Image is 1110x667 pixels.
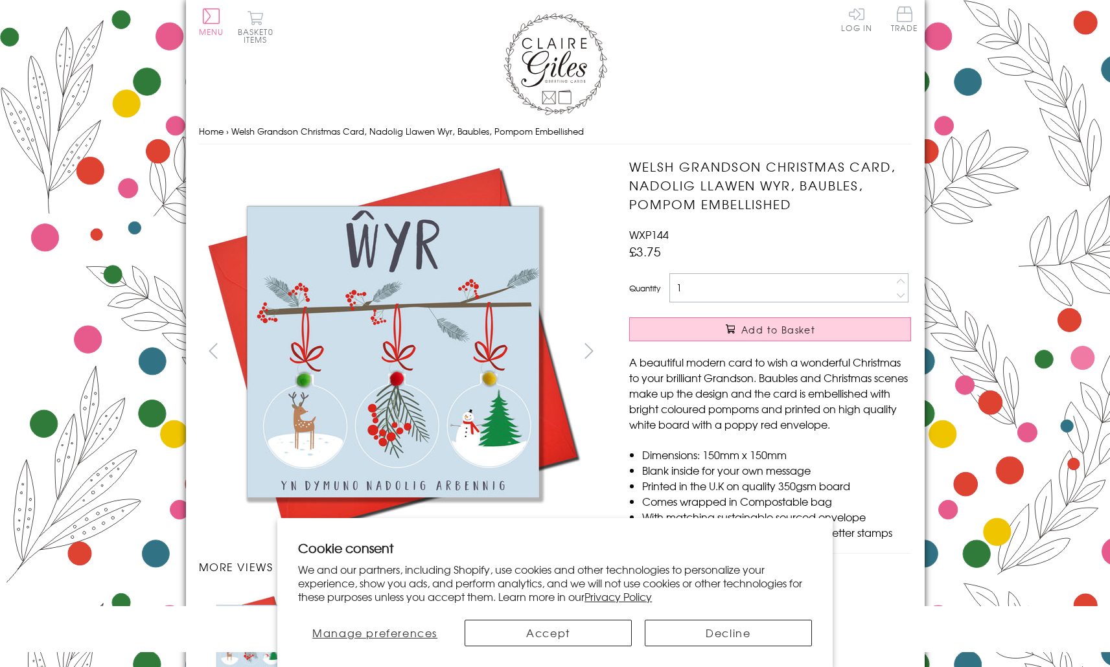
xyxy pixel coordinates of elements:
button: Manage preferences [298,620,452,646]
span: Manage preferences [312,625,437,640]
img: Welsh Grandson Christmas Card, Nadolig Llawen Wyr, Baubles, Pompom Embellished [198,157,587,546]
button: Accept [465,620,632,646]
span: WXP144 [629,227,669,242]
button: prev [199,336,228,365]
span: 0 items [244,26,273,45]
img: Claire Giles Greetings Cards [503,13,607,115]
h2: Cookie consent [298,539,812,557]
li: Printed in the U.K on quality 350gsm board [642,478,911,493]
li: Comes wrapped in Compostable bag [642,493,911,509]
h1: Welsh Grandson Christmas Card, Nadolig Llawen Wyr, Baubles, Pompom Embellished [629,157,911,213]
label: Quantity [629,282,660,294]
span: Trade [891,6,918,32]
p: A beautiful modern card to wish a wonderful Christmas to your brilliant Grandson. Baubles and Chr... [629,354,911,432]
span: £3.75 [629,242,661,260]
button: Menu [199,8,224,36]
span: Menu [199,26,224,38]
h3: More views [199,559,604,574]
button: Basket0 items [238,10,273,43]
img: Welsh Grandson Christmas Card, Nadolig Llawen Wyr, Baubles, Pompom Embellished [603,157,992,468]
li: Dimensions: 150mm x 150mm [642,447,911,462]
button: next [574,336,603,365]
button: Add to Basket [629,317,911,341]
a: Log In [841,6,872,32]
p: We and our partners, including Shopify, use cookies and other technologies to personalize your ex... [298,563,812,603]
li: With matching sustainable sourced envelope [642,509,911,525]
a: Trade [891,6,918,34]
span: Welsh Grandson Christmas Card, Nadolig Llawen Wyr, Baubles, Pompom Embellished [231,125,584,137]
span: › [226,125,229,137]
a: Home [199,125,224,137]
li: Blank inside for your own message [642,462,911,478]
span: Add to Basket [741,323,815,336]
a: Privacy Policy [584,589,652,604]
button: Decline [645,620,812,646]
nav: breadcrumbs [199,119,912,145]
